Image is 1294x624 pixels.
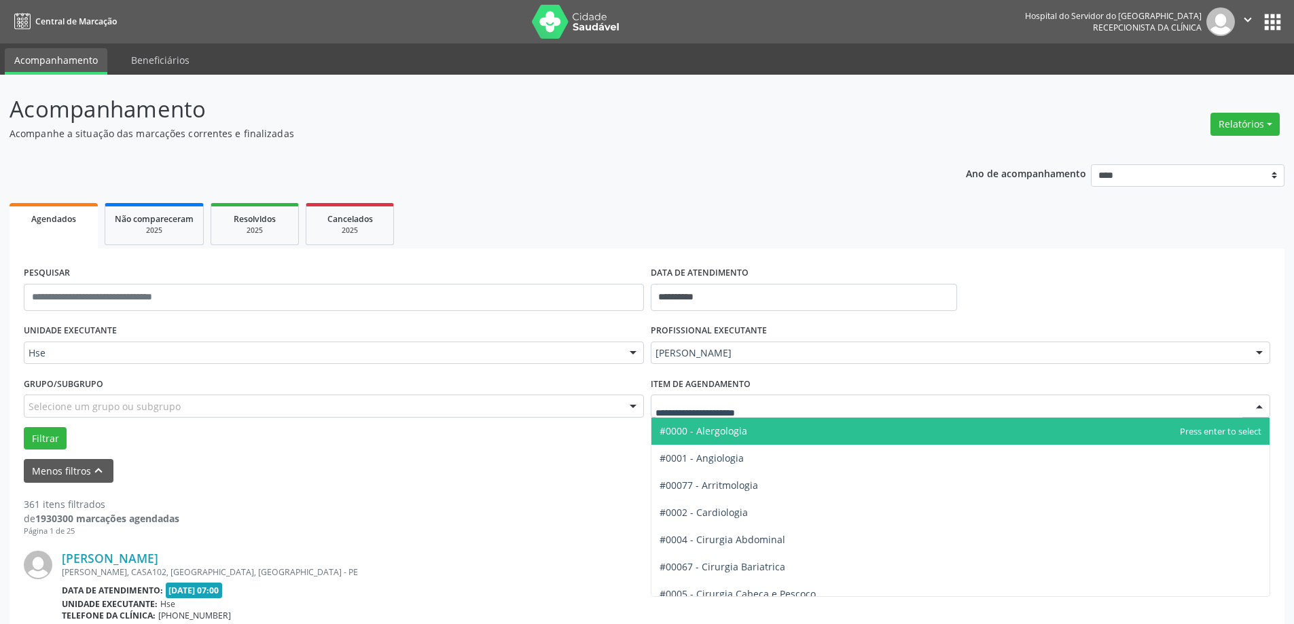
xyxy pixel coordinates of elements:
[1235,7,1261,36] button: 
[122,48,199,72] a: Beneficiários
[1261,10,1284,34] button: apps
[660,506,748,519] span: #0002 - Cardiologia
[660,479,758,492] span: #00077 - Arritmologia
[651,373,751,394] label: Item de agendamento
[316,225,384,236] div: 2025
[115,225,194,236] div: 2025
[24,373,103,394] label: Grupo/Subgrupo
[24,551,52,579] img: img
[660,587,816,600] span: #0005 - Cirurgia Cabeça e Pescoço
[35,512,179,525] strong: 1930300 marcações agendadas
[651,320,767,342] label: PROFISSIONAL EXECUTANTE
[1206,7,1235,36] img: img
[1093,22,1202,33] span: Recepcionista da clínica
[158,610,231,621] span: [PHONE_NUMBER]
[966,164,1086,181] p: Ano de acompanhamento
[62,551,158,566] a: [PERSON_NAME]
[660,560,785,573] span: #00067 - Cirurgia Bariatrica
[24,427,67,450] button: Filtrar
[1210,113,1280,136] button: Relatórios
[166,583,223,598] span: [DATE] 07:00
[29,399,181,414] span: Selecione um grupo ou subgrupo
[62,566,1066,578] div: [PERSON_NAME], CASA102, [GEOGRAPHIC_DATA], [GEOGRAPHIC_DATA] - PE
[660,533,785,546] span: #0004 - Cirurgia Abdominal
[24,263,70,284] label: PESQUISAR
[10,92,902,126] p: Acompanhamento
[115,213,194,225] span: Não compareceram
[24,459,113,483] button: Menos filtroskeyboard_arrow_up
[91,463,106,478] i: keyboard_arrow_up
[655,346,1243,360] span: [PERSON_NAME]
[1025,10,1202,22] div: Hospital do Servidor do [GEOGRAPHIC_DATA]
[24,511,179,526] div: de
[29,346,616,360] span: Hse
[5,48,107,75] a: Acompanhamento
[660,452,744,464] span: #0001 - Angiologia
[31,213,76,225] span: Agendados
[651,263,749,284] label: DATA DE ATENDIMENTO
[62,585,163,596] b: Data de atendimento:
[160,598,175,610] span: Hse
[62,598,158,610] b: Unidade executante:
[234,213,276,225] span: Resolvidos
[35,16,117,27] span: Central de Marcação
[24,497,179,511] div: 361 itens filtrados
[221,225,289,236] div: 2025
[10,10,117,33] a: Central de Marcação
[327,213,373,225] span: Cancelados
[62,610,156,621] b: Telefone da clínica:
[660,424,747,437] span: #0000 - Alergologia
[1240,12,1255,27] i: 
[24,526,179,537] div: Página 1 de 25
[10,126,902,141] p: Acompanhe a situação das marcações correntes e finalizadas
[24,320,117,342] label: UNIDADE EXECUTANTE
